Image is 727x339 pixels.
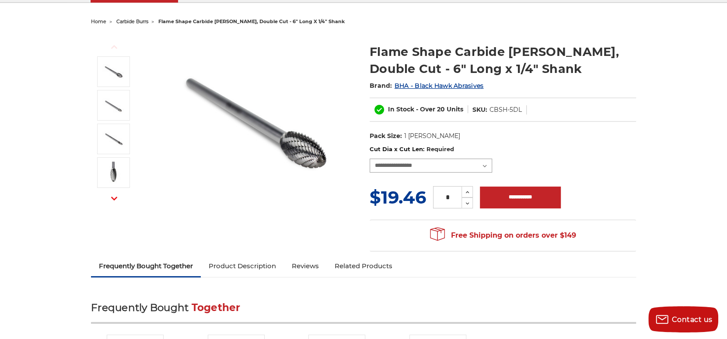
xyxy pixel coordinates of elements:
[388,105,414,113] span: In Stock
[395,82,484,90] a: BHA - Black Hawk Abrasives
[404,131,460,141] dd: 1 [PERSON_NAME]
[416,105,435,113] span: - Over
[472,105,487,114] dt: SKU:
[104,189,125,208] button: Next
[370,187,426,208] span: $19.46
[327,256,400,276] a: Related Products
[447,105,463,113] span: Units
[648,306,718,332] button: Contact us
[91,256,201,276] a: Frequently Bought Together
[370,145,636,154] label: Cut Dia x Cut Len:
[430,227,576,244] span: Free Shipping on orders over $149
[201,256,284,276] a: Product Description
[370,82,392,90] span: Brand:
[166,34,341,209] img: CBSH-5DL Long reach double cut carbide rotary burr, flame shape 1/4 inch shank
[158,18,345,24] span: flame shape carbide [PERSON_NAME], double cut - 6" long x 1/4" shank
[370,43,636,77] h1: Flame Shape Carbide [PERSON_NAME], Double Cut - 6" Long x 1/4" Shank
[672,315,713,324] span: Contact us
[426,145,454,152] small: Required
[102,162,124,183] img: flame shape burr head 6" long shank double cut tungsten carbide burr CBSH-5DL
[91,18,106,24] a: home
[437,105,445,113] span: 20
[370,131,402,141] dt: Pack Size:
[116,18,148,24] a: carbide burrs
[489,105,522,114] dd: CBSH-5DL
[104,38,125,56] button: Previous
[192,301,241,314] span: Together
[91,301,189,314] span: Frequently Bought
[284,256,327,276] a: Reviews
[102,61,124,83] img: CBSH-5DL Long reach double cut carbide rotary burr, flame shape 1/4 inch shank
[102,94,124,116] img: CBSH-2DL Long reach double cut carbide rotary burr, flame shape 1/4 inch shank
[102,128,124,150] img: CBSH-1DL Long reach double cut carbide rotary burr, flame shape 1/4 inch shank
